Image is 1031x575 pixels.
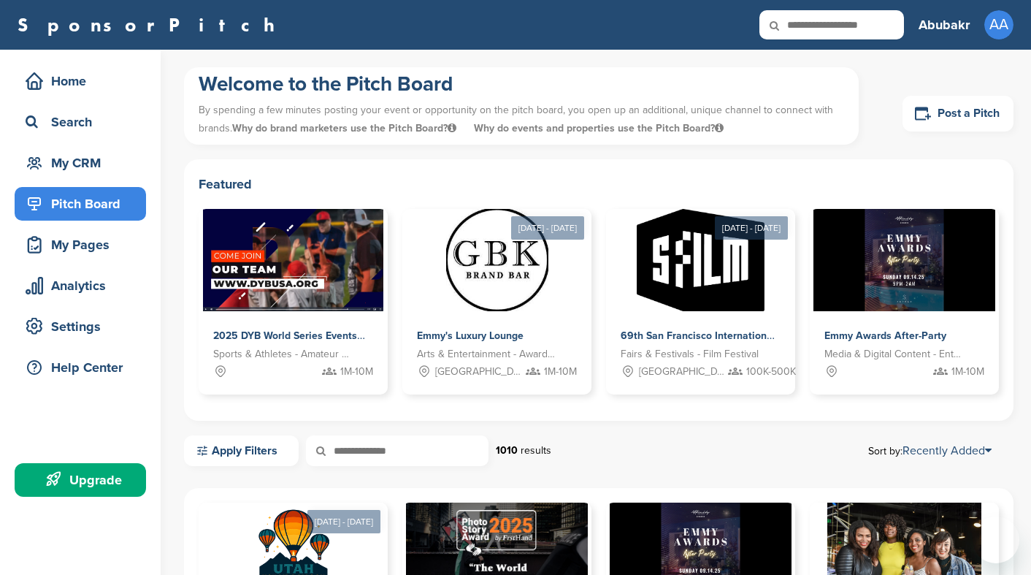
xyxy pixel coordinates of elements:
[511,216,584,240] div: [DATE] - [DATE]
[621,346,759,362] span: Fairs & Festivals - Film Festival
[402,186,591,395] a: [DATE] - [DATE] Sponsorpitch & Emmy's Luxury Lounge Arts & Entertainment - Award Show [GEOGRAPHIC...
[22,191,146,217] div: Pitch Board
[18,15,284,34] a: SponsorPitch
[199,97,844,141] p: By spending a few minutes posting your event or opportunity on the pitch board, you open up an ad...
[813,209,995,311] img: Sponsorpitch &
[417,346,555,362] span: Arts & Entertainment - Award Show
[810,209,999,395] a: Sponsorpitch & Emmy Awards After-Party Media & Digital Content - Entertainment 1M-10M
[22,354,146,381] div: Help Center
[902,96,1013,132] a: Post a Pitch
[951,364,984,380] span: 1M-10M
[824,346,962,362] span: Media & Digital Content - Entertainment
[715,216,788,240] div: [DATE] - [DATE]
[340,364,373,380] span: 1M-10M
[973,517,1019,563] iframe: Button to launch messaging window
[22,150,146,176] div: My CRM
[22,68,146,94] div: Home
[15,269,146,302] a: Analytics
[184,435,299,466] a: Apply Filters
[919,15,970,35] h3: Abubakr
[199,209,388,395] a: Sponsorpitch & 2025 DYB World Series Events Sports & Athletes - Amateur Sports Leagues 1M-10M
[307,510,380,533] div: [DATE] - [DATE]
[22,109,146,135] div: Search
[496,444,518,457] strong: 1010
[637,209,764,311] img: Sponsorpitch &
[15,351,146,384] a: Help Center
[544,364,577,380] span: 1M-10M
[446,209,548,311] img: Sponsorpitch &
[213,346,351,362] span: Sports & Athletes - Amateur Sports Leagues
[22,313,146,340] div: Settings
[199,174,999,194] h2: Featured
[868,445,992,457] span: Sort by:
[984,10,1013,39] span: AA
[639,364,724,380] span: [GEOGRAPHIC_DATA], [GEOGRAPHIC_DATA]
[15,64,146,98] a: Home
[417,330,524,342] span: Emmy's Luxury Lounge
[22,273,146,299] div: Analytics
[435,364,521,380] span: [GEOGRAPHIC_DATA], [GEOGRAPHIC_DATA]
[521,444,551,457] span: results
[15,105,146,139] a: Search
[919,9,970,41] a: Abubakr
[15,187,146,221] a: Pitch Board
[232,122,459,134] span: Why do brand marketers use the Pitch Board?
[824,330,946,342] span: Emmy Awards After-Party
[746,364,796,380] span: 100K-500K
[199,71,844,97] h1: Welcome to the Pitch Board
[902,443,992,458] a: Recently Added
[22,467,146,493] div: Upgrade
[15,228,146,262] a: My Pages
[606,186,795,395] a: [DATE] - [DATE] Sponsorpitch & 69th San Francisco International Film Festival Fairs & Festivals -...
[15,146,146,180] a: My CRM
[621,330,839,342] span: 69th San Francisco International Film Festival
[15,463,146,497] a: Upgrade
[15,310,146,343] a: Settings
[22,232,146,258] div: My Pages
[203,209,383,311] img: Sponsorpitch &
[474,122,724,134] span: Why do events and properties use the Pitch Board?
[213,330,357,342] span: 2025 DYB World Series Events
